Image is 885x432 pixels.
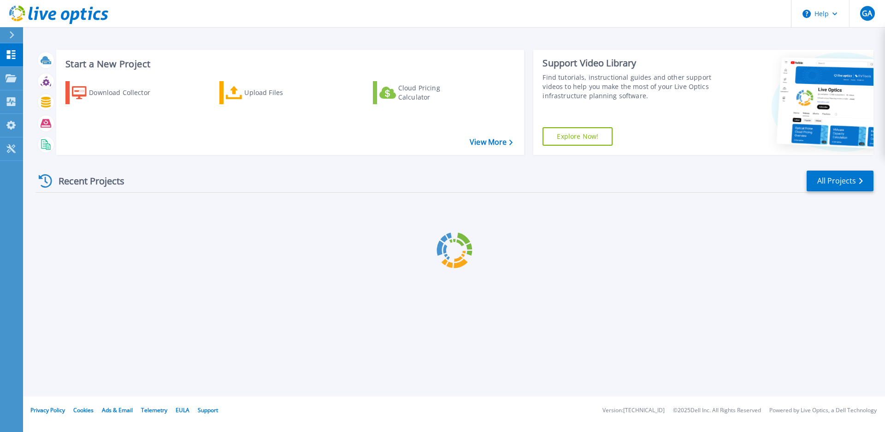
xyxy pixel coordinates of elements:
a: View More [470,138,513,147]
div: Recent Projects [35,170,137,192]
span: GA [862,10,872,17]
a: Explore Now! [543,127,613,146]
div: Download Collector [89,83,163,102]
li: © 2025 Dell Inc. All Rights Reserved [673,408,761,414]
div: Find tutorials, instructional guides and other support videos to help you make the most of your L... [543,73,716,101]
li: Version: [TECHNICAL_ID] [602,408,665,414]
li: Powered by Live Optics, a Dell Technology [769,408,877,414]
a: Download Collector [65,81,168,104]
h3: Start a New Project [65,59,513,69]
a: Upload Files [219,81,322,104]
div: Upload Files [244,83,318,102]
a: Telemetry [141,406,167,414]
a: Cookies [73,406,94,414]
a: EULA [176,406,189,414]
a: Ads & Email [102,406,133,414]
a: Privacy Policy [30,406,65,414]
a: Cloud Pricing Calculator [373,81,476,104]
div: Support Video Library [543,57,716,69]
div: Cloud Pricing Calculator [398,83,472,102]
a: All Projects [807,171,873,191]
a: Support [198,406,218,414]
